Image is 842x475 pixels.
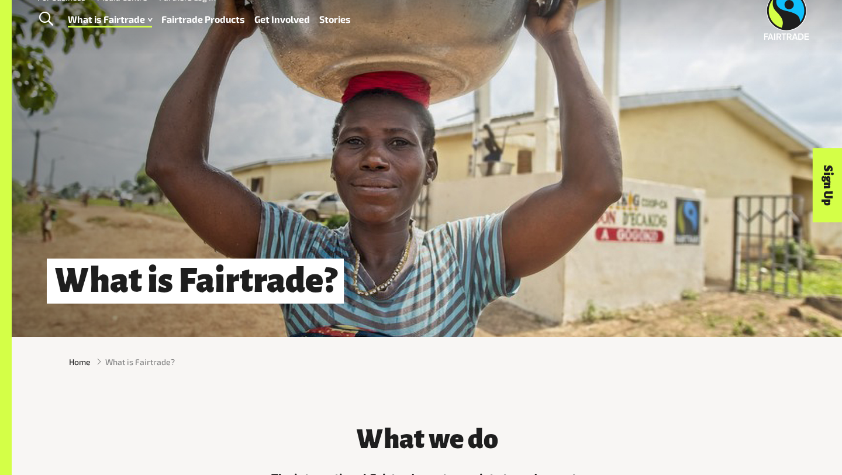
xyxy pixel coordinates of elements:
[68,11,152,28] a: What is Fairtrade
[69,356,91,368] a: Home
[47,259,344,304] h1: What is Fairtrade?
[105,356,175,368] span: What is Fairtrade?
[254,11,310,28] a: Get Involved
[32,5,60,34] a: Toggle Search
[251,425,602,454] h3: What we do
[319,11,351,28] a: Stories
[161,11,245,28] a: Fairtrade Products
